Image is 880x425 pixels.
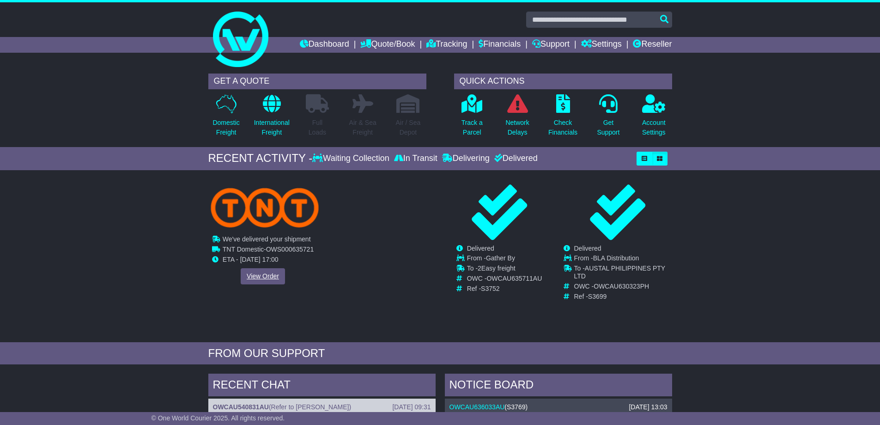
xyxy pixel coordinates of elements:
span: © One World Courier 2025. All rights reserved. [152,414,285,422]
td: OWC - [467,275,542,285]
span: S3752 [481,285,499,292]
a: Financials [479,37,521,53]
a: Tracking [426,37,467,53]
span: OWCAU635711AU [486,275,542,282]
p: Get Support [597,118,619,137]
p: Check Financials [548,118,577,137]
a: DomesticFreight [212,94,240,142]
td: OWC - [574,283,672,293]
p: International Freight [254,118,290,137]
span: ETA - [DATE] 17:00 [222,255,278,263]
span: BYD [GEOGRAPHIC_DATA] / [GEOGRAPHIC_DATA] [338,265,435,280]
div: RECENT ACTIVITY - [208,152,313,165]
span: Delivered [467,245,494,252]
td: Ref - [467,285,542,293]
a: NetworkDelays [505,94,529,142]
a: Support [532,37,570,53]
span: Gather By [486,254,515,262]
td: Ref - [338,293,435,301]
span: OWS000635721 [266,245,314,253]
span: 2Easy freight [478,265,516,272]
td: To - [574,265,672,283]
td: - [222,245,313,255]
a: AccountSettings [642,94,666,142]
p: Air / Sea Depot [396,118,421,137]
p: Domestic Freight [212,118,239,137]
div: FROM OUR SUPPORT [208,347,672,360]
div: In Transit [392,154,440,164]
div: NOTICE BOARD [445,374,672,399]
span: S3769 [352,293,370,300]
span: OWCAU630323PH [594,283,649,290]
div: [DATE] 09:31 [392,403,431,411]
span: Delivered [574,245,601,252]
a: Reseller [633,37,672,53]
span: S3769 [507,403,525,411]
p: Track a Parcel [461,118,483,137]
div: RECENT CHAT [208,374,436,399]
p: Full Loads [306,118,329,137]
a: GetSupport [596,94,620,142]
span: AUSTAL PHILIPPINES PTY LTD [574,265,665,280]
div: Delivered [492,154,538,164]
div: ( ) [449,403,668,411]
span: To Be Collected Team ([EMAIL_ADDRESS][DOMAIN_NAME]) [213,411,391,419]
td: From - [574,254,672,265]
td: From - [467,254,542,265]
a: CheckFinancials [548,94,578,142]
span: OWCAU636033AU [357,283,413,290]
div: ( ) [213,403,431,411]
span: Refer to [PERSON_NAME] [271,403,349,411]
div: QUICK ACTIONS [454,74,672,89]
span: In Transit [338,245,364,252]
td: OWC - [338,283,435,293]
a: Track aParcel [461,94,483,142]
div: GET A QUOTE [208,74,426,89]
span: TNT Domestic [222,245,263,253]
td: To - [338,265,435,283]
p: Account Settings [642,118,666,137]
a: View Order [241,268,285,284]
a: OWCAU540831AU [213,403,269,411]
a: Dashboard [300,37,349,53]
span: S3699 [588,293,607,300]
a: Settings [581,37,622,53]
img: TNT_Domestic.png [210,188,318,228]
a: InternationalFreight [254,94,290,142]
td: From - [338,254,435,265]
a: Quote/Book [360,37,415,53]
div: Waiting Collection [312,154,391,164]
p: Network Delays [505,118,529,137]
span: VITAMIN Global Pty Ltd [357,254,425,262]
p: Air & Sea Freight [349,118,376,137]
td: To - [467,265,542,275]
span: We've delivered your shipment [222,235,310,243]
a: OWCAU636033AU [449,403,505,411]
span: BLA Distribution [593,254,639,262]
td: Ref - [574,293,672,301]
div: [DATE] 13:03 [629,403,667,411]
div: Delivering [440,154,492,164]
